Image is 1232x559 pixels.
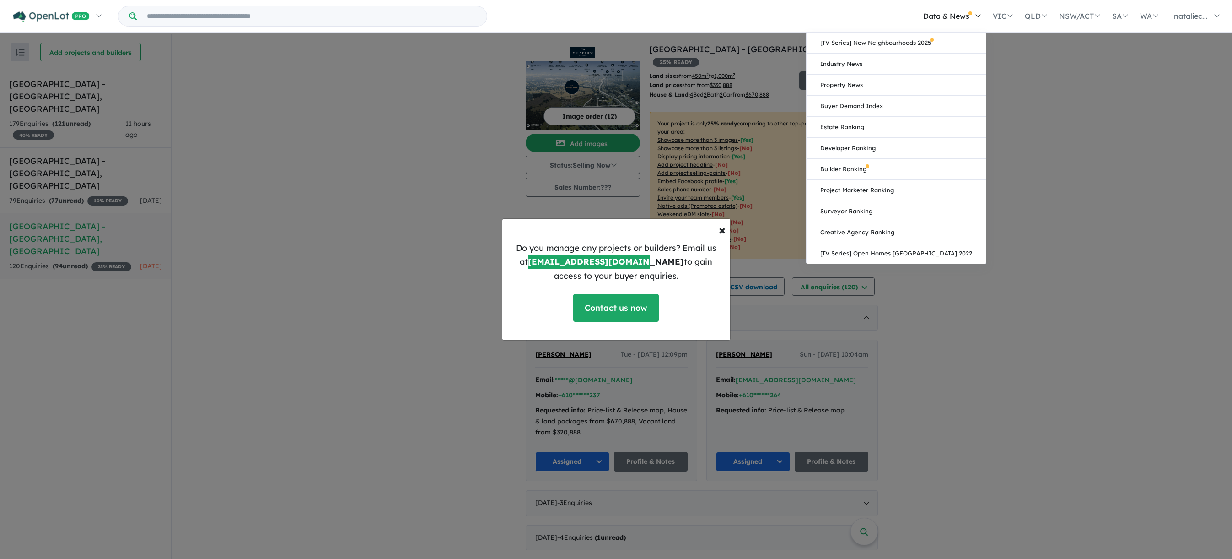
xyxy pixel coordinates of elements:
a: Builder Ranking [807,159,986,180]
a: [TV Series] New Neighbourhoods 2025 [807,33,986,54]
img: Openlot PRO Logo White [13,11,90,22]
b: [EMAIL_ADDRESS][DOMAIN_NAME] [528,256,684,267]
a: Developer Ranking [807,138,986,159]
a: Property News [807,75,986,96]
span: × [719,222,726,238]
a: [TV Series] Open Homes [GEOGRAPHIC_DATA] 2022 [807,243,986,264]
input: Try estate name, suburb, builder or developer [139,6,485,26]
a: Project Marketer Ranking [807,180,986,201]
a: Industry News [807,54,986,75]
a: Contact us now [573,294,659,322]
a: Surveyor Ranking [807,201,986,222]
a: Creative Agency Ranking [807,222,986,243]
a: Estate Ranking [807,117,986,138]
span: nataliec... [1174,11,1208,21]
p: Do you manage any projects or builders? Email us at to gain access to your buyer enquiries. [510,241,723,283]
a: Buyer Demand Index [807,96,986,117]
